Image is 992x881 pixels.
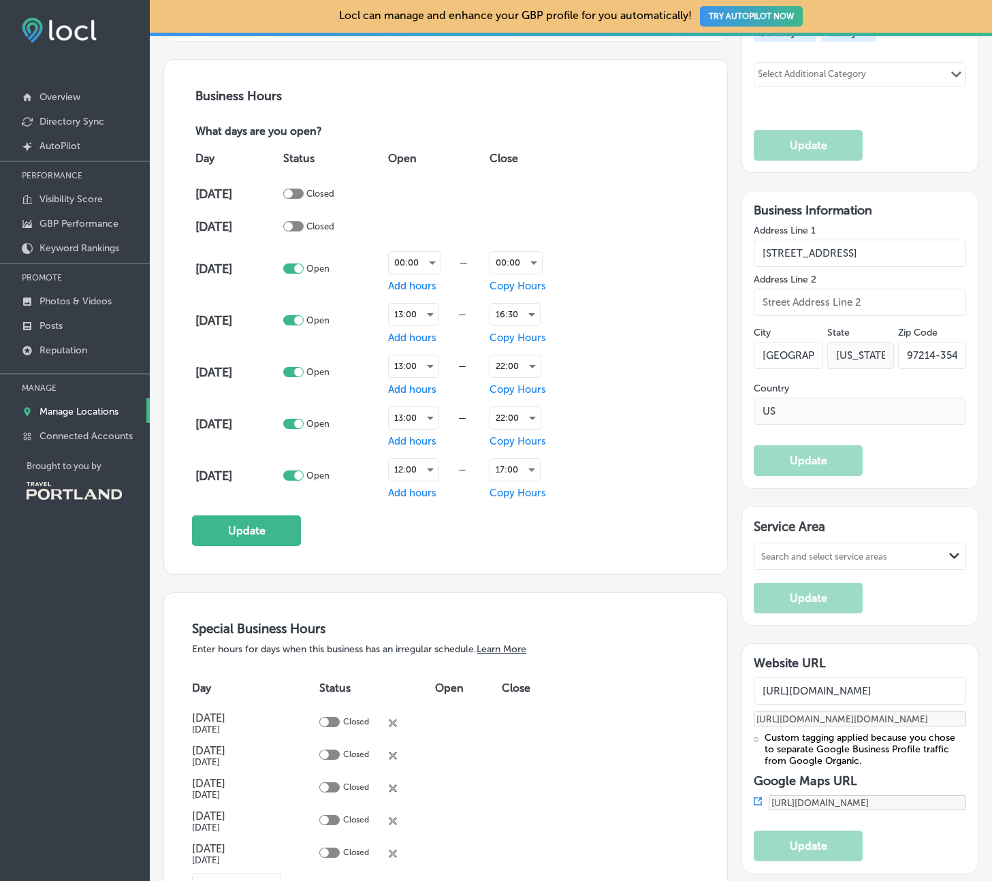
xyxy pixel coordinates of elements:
[39,218,118,229] p: GBP Performance
[700,6,803,27] button: TRY AUTOPILOT NOW
[754,519,966,539] h3: Service Area
[754,383,965,394] label: Country
[439,464,486,475] div: —
[39,295,112,307] p: Photos & Videos
[195,219,279,234] h4: [DATE]
[754,289,965,316] input: Street Address Line 2
[754,130,863,161] button: Update
[754,398,965,425] input: Country
[195,313,279,328] h4: [DATE]
[754,342,823,369] input: City
[306,419,330,429] p: Open
[343,848,369,861] p: Closed
[486,140,573,178] th: Close
[439,361,486,371] div: —
[306,367,330,377] p: Open
[192,842,281,855] h4: [DATE]
[758,69,866,84] div: Select Additional Category
[27,482,122,500] img: Travel Portland
[490,435,546,447] span: Copy Hours
[754,240,965,267] input: Street Address Line 1
[306,315,330,325] p: Open
[192,790,281,800] h5: [DATE]
[195,365,279,380] h4: [DATE]
[389,252,441,274] div: 00:00
[490,252,542,274] div: 00:00
[441,257,486,268] div: —
[898,342,966,369] input: Zip Code
[490,407,541,429] div: 22:00
[343,717,369,730] p: Closed
[192,777,281,790] h4: [DATE]
[477,643,526,655] a: Learn More
[385,140,486,178] th: Open
[192,89,699,103] h3: Business Hours
[754,445,863,476] button: Update
[39,406,118,417] p: Manage Locations
[39,242,119,254] p: Keyword Rankings
[388,332,436,344] span: Add hours
[827,342,894,369] input: NY
[754,225,965,236] label: Address Line 1
[39,116,104,127] p: Directory Sync
[754,831,863,861] button: Update
[490,487,546,499] span: Copy Hours
[343,782,369,795] p: Closed
[39,345,87,356] p: Reputation
[389,459,438,481] div: 12:00
[439,309,486,319] div: —
[490,280,546,292] span: Copy Hours
[388,280,436,292] span: Add hours
[192,515,301,546] button: Update
[319,669,435,707] th: Status
[754,656,965,671] h3: Website URL
[490,383,546,396] span: Copy Hours
[389,355,438,377] div: 13:00
[388,383,436,396] span: Add hours
[306,221,334,231] p: Closed
[343,815,369,828] p: Closed
[195,187,279,202] h4: [DATE]
[754,677,965,705] input: Add Location Website
[192,724,281,735] h5: [DATE]
[761,551,887,561] div: Search and select service areas
[39,320,63,332] p: Posts
[192,140,279,178] th: Day
[754,773,965,788] h3: Google Maps URL
[192,643,699,655] p: Enter hours for days when this business has an irregular schedule.
[27,461,150,471] p: Brought to you by
[192,711,281,724] h4: [DATE]
[827,327,850,338] label: State
[389,304,438,325] div: 13:00
[898,327,938,338] label: Zip Code
[306,470,330,481] p: Open
[490,355,541,377] div: 22:00
[306,263,330,274] p: Open
[388,487,436,499] span: Add hours
[39,193,103,205] p: Visibility Score
[39,430,133,442] p: Connected Accounts
[490,304,540,325] div: 16:30
[306,189,334,199] p: Closed
[39,91,80,103] p: Overview
[192,744,281,757] h4: [DATE]
[192,125,419,140] p: What days are you open?
[490,332,546,344] span: Copy Hours
[192,855,281,865] h5: [DATE]
[22,18,97,43] img: fda3e92497d09a02dc62c9cd864e3231.png
[280,140,385,178] th: Status
[502,669,588,707] th: Close
[195,468,279,483] h4: [DATE]
[388,435,436,447] span: Add hours
[754,203,965,218] h3: Business Information
[195,261,279,276] h4: [DATE]
[754,583,863,613] button: Update
[765,732,966,767] div: Custom tagging applied because you chose to separate Google Business Profile traffic from Google ...
[389,407,438,429] div: 13:00
[754,274,965,285] label: Address Line 2
[192,669,319,707] th: Day
[490,459,540,481] div: 17:00
[754,327,771,338] label: City
[192,621,699,637] h3: Special Business Hours
[192,822,281,833] h5: [DATE]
